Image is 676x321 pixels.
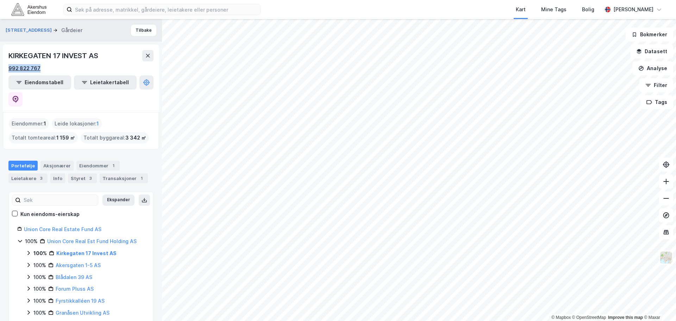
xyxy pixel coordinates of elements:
div: Kontrollprogram for chat [641,287,676,321]
div: 992 822 767 [8,64,40,73]
div: Kart [516,5,526,14]
div: Aksjonærer [40,161,74,171]
button: Analyse [632,61,673,75]
input: Søk på adresse, matrikkel, gårdeiere, leietakere eller personer [72,4,260,15]
div: Portefølje [8,161,38,171]
button: Bokmerker [626,27,673,42]
a: OpenStreetMap [572,315,606,320]
img: akershus-eiendom-logo.9091f326c980b4bce74ccdd9f866810c.svg [11,3,46,16]
div: 3 [38,175,45,182]
button: Leietakertabell [74,75,137,89]
img: Z [659,251,673,264]
div: Mine Tags [541,5,567,14]
span: 3 342 ㎡ [125,134,146,142]
div: Info [50,173,65,183]
span: 1 159 ㎡ [56,134,75,142]
a: Fyrstikkalléen 19 AS [56,298,105,304]
div: 100% [25,237,38,246]
a: Granåsen Utvikling AS [56,310,109,316]
button: Tags [640,95,673,109]
span: 1 [96,119,99,128]
a: Mapbox [551,315,571,320]
div: Totalt byggareal : [81,132,149,143]
button: Eiendomstabell [8,75,71,89]
div: Gårdeier [61,26,82,35]
div: 100% [33,285,46,293]
div: Transaksjoner [100,173,148,183]
a: Blådalen 39 AS [56,274,92,280]
div: 100% [33,309,46,317]
button: Tilbake [131,25,156,36]
div: Kun eiendoms-eierskap [20,210,80,218]
a: Union Core Real Est Fund Holding AS [47,238,137,244]
button: Datasett [630,44,673,58]
div: 1 [138,175,145,182]
div: Eiendommer : [9,118,49,129]
a: Forum Pluss AS [56,286,94,292]
button: Filter [639,78,673,92]
div: Leietakere [8,173,48,183]
button: [STREET_ADDRESS] [6,27,53,34]
div: 100% [33,297,46,305]
a: Akersgaten 1-5 AS [56,262,101,268]
div: 3 [87,175,94,182]
a: Kirkegaten 17 Invest AS [56,250,117,256]
a: Improve this map [608,315,643,320]
div: 100% [33,249,47,258]
div: Eiendommer [76,161,120,171]
span: 1 [44,119,46,128]
div: 100% [33,261,46,270]
input: Søk [21,195,98,205]
div: Styret [68,173,97,183]
div: KIRKEGATEN 17 INVEST AS [8,50,99,61]
button: Ekspander [102,195,134,206]
div: Bolig [582,5,594,14]
div: 1 [110,162,117,169]
iframe: Chat Widget [641,287,676,321]
a: Union Core Real Estate Fund AS [24,226,101,232]
div: [PERSON_NAME] [613,5,653,14]
div: Leide lokasjoner : [52,118,102,129]
div: Totalt tomteareal : [9,132,78,143]
div: 100% [33,273,46,282]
